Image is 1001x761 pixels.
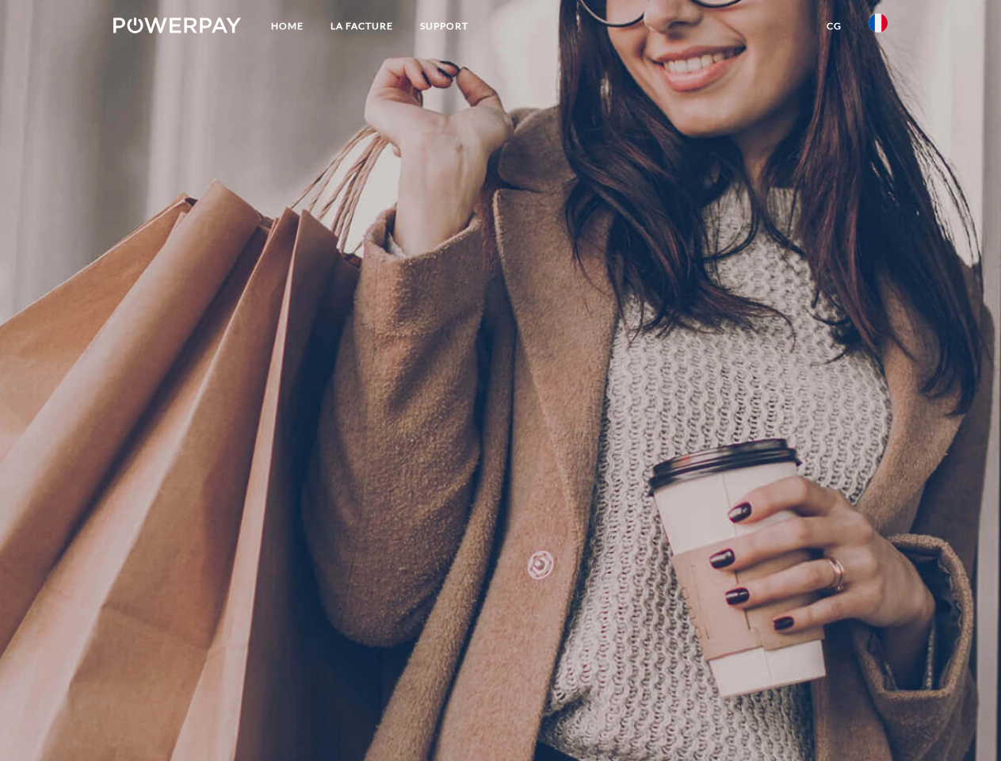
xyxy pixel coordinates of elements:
[113,17,241,33] img: logo-powerpay-white.svg
[317,12,407,40] a: LA FACTURE
[407,12,482,40] a: Support
[869,13,888,33] img: fr
[258,12,317,40] a: Home
[813,12,855,40] a: CG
